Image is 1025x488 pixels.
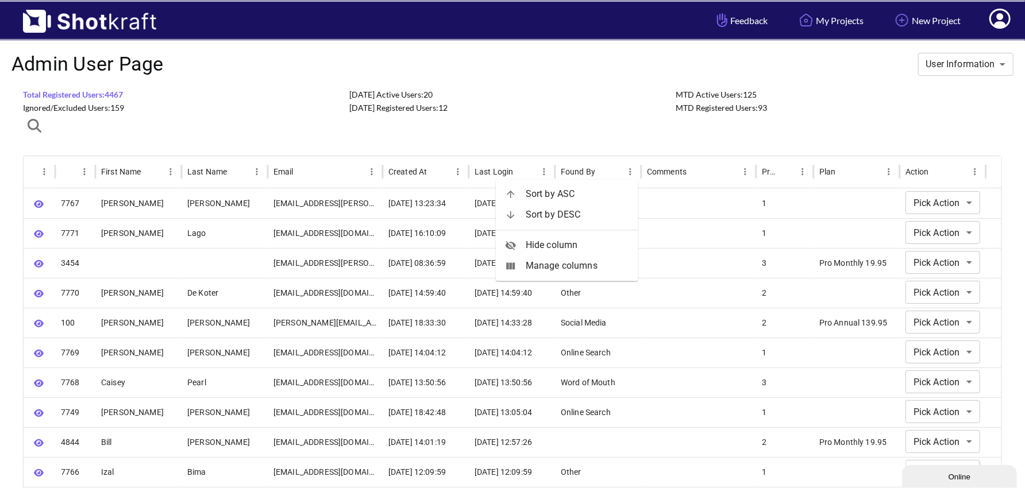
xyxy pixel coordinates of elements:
button: Sort [228,164,244,180]
iframe: chat widget [902,463,1019,488]
a: My Projects [788,5,872,36]
img: Hand Icon [714,10,730,30]
div: Bima [182,457,268,487]
div: 7766 [55,457,95,487]
span: MTD Active Users: 125 [676,90,757,99]
div: Pick Action [905,460,980,483]
div: Brawley [182,308,268,338]
div: Found By [561,167,595,176]
div: 2025-08-12 15:18:01 [469,248,555,278]
div: 2025-08-12 13:50:56 [383,367,469,397]
div: 2024-01-18 08:36:59 [383,248,469,278]
div: 1 [756,457,814,487]
div: nooellleen@gmail.com [268,338,383,367]
div: 2 [756,278,814,308]
div: Email [273,167,294,176]
div: 2025-08-12 12:57:26 [469,427,555,457]
div: Pick Action [905,340,980,363]
div: 2025-08-12 13:50:56 [469,367,555,397]
div: 1 [756,338,814,367]
div: Pick Action [905,251,980,274]
div: 2 [756,427,814,457]
div: User Information [918,53,1014,76]
button: View [29,374,48,392]
span: [DATE] Active Users: 20 [349,90,433,99]
button: Sort [515,164,531,180]
button: View [29,225,48,243]
div: info.lonelensfilms@gmail.com [268,278,383,308]
button: Sort [429,164,445,180]
div: Pro Monthly 19.95 [814,248,900,278]
button: View [29,434,48,452]
div: Perry [182,427,268,457]
div: Online Search [555,338,641,367]
div: 2025-08-12 14:59:40 [383,278,469,308]
div: Pro Annual 139.95 [814,308,900,338]
span: Sort by ASC [526,188,629,202]
button: Menu [249,164,265,180]
div: First Name [101,167,141,176]
button: View [29,404,48,422]
button: Menu [622,164,638,180]
div: 3 [756,248,814,278]
button: Sort [62,164,78,180]
div: Other [555,278,641,308]
div: 2025-08-12 13:23:34 [383,188,469,218]
div: Pearl [182,367,268,397]
div: 2 [756,308,814,338]
div: michaellago@michaellago.com [268,218,383,248]
button: View [29,285,48,303]
div: Pick Action [905,221,980,244]
button: View [29,315,48,332]
div: 2025-08-12 14:33:28 [469,308,555,338]
div: 2025-08-12 16:56:28 [469,188,555,218]
div: Comments [647,167,687,176]
span: Feedback [714,14,768,27]
div: 2025-08-09 18:42:48 [383,397,469,427]
div: 7767 [55,188,95,218]
div: 3 [756,367,814,397]
div: Plan [819,167,836,176]
img: Add Icon [892,10,912,30]
div: Jessica [95,278,182,308]
div: Last Login [475,167,514,176]
button: View [29,344,48,362]
button: Menu [795,164,811,180]
button: Menu [536,164,552,180]
div: 3454 [55,248,95,278]
div: Pick Action [905,281,980,304]
div: Other [555,457,641,487]
button: Menu [76,164,93,180]
span: Manage columns [526,260,629,273]
div: Rohan [95,397,182,427]
div: Projects Started [762,167,777,176]
div: De Koter [182,278,268,308]
div: 7769 [55,338,95,367]
div: Lago [182,218,268,248]
ul: Menu [496,180,638,281]
button: Sort [779,164,795,180]
div: matt.kohn@gmail.com [268,248,383,278]
span: Total Registered Users: 4467 [23,90,123,99]
div: Earl [182,338,268,367]
span: Sort by DESC [526,208,629,222]
div: Last Name [187,167,227,176]
div: izalrestu301@gmail.com [268,457,383,487]
h4: Admin User Page [11,52,164,76]
div: Stevens [182,397,268,427]
button: View [29,255,48,273]
div: John [95,308,182,338]
button: Menu [450,164,466,180]
button: Menu [36,164,52,180]
div: Created At [388,167,427,176]
div: 2025-08-12 12:09:59 [383,457,469,487]
div: Stevens [182,188,268,218]
div: billperry1963@gmail.com [268,427,383,457]
div: Action [905,167,929,176]
button: Menu [737,164,753,180]
button: Sort [295,164,311,180]
div: Social Media [555,308,641,338]
div: 2025-08-12 14:59:40 [469,278,555,308]
div: Noelle [95,338,182,367]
